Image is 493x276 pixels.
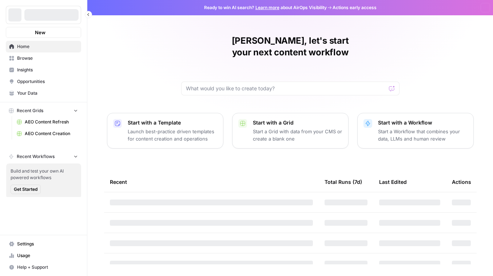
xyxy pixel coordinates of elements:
span: Recent Grids [17,107,43,114]
a: Settings [6,238,81,250]
span: AEO Content Creation [25,130,78,137]
p: Start a Grid with data from your CMS or create a blank one [253,128,342,142]
a: Browse [6,52,81,64]
button: Recent Workflows [6,151,81,162]
a: Home [6,41,81,52]
button: Recent Grids [6,105,81,116]
h1: [PERSON_NAME], let's start your next content workflow [181,35,399,58]
span: Usage [17,252,78,259]
span: Browse [17,55,78,62]
a: Your Data [6,87,81,99]
div: Last Edited [379,172,407,192]
span: New [35,29,45,36]
div: Total Runs (7d) [325,172,362,192]
span: Recent Workflows [17,153,55,160]
button: Start with a GridStart a Grid with data from your CMS or create a blank one [232,113,349,149]
span: Ready to win AI search? about AirOps Visibility [204,4,327,11]
p: Start with a Template [128,119,217,126]
div: Actions [452,172,471,192]
span: Build and test your own AI powered workflows [11,168,77,181]
span: Opportunities [17,78,78,85]
span: Insights [17,67,78,73]
a: Usage [6,250,81,261]
p: Start with a Workflow [378,119,468,126]
button: Get Started [11,185,41,194]
button: Start with a WorkflowStart a Workflow that combines your data, LLMs and human review [357,113,474,149]
button: Help + Support [6,261,81,273]
p: Launch best-practice driven templates for content creation and operations [128,128,217,142]
span: AEO Content Refresh [25,119,78,125]
div: Recent [110,172,313,192]
button: New [6,27,81,38]
a: Opportunities [6,76,81,87]
a: Insights [6,64,81,76]
span: Settings [17,241,78,247]
button: Start with a TemplateLaunch best-practice driven templates for content creation and operations [107,113,223,149]
p: Start a Workflow that combines your data, LLMs and human review [378,128,468,142]
span: Actions early access [333,4,377,11]
span: Your Data [17,90,78,96]
a: Learn more [255,5,279,10]
span: Get Started [14,186,37,193]
span: Home [17,43,78,50]
input: What would you like to create today? [186,85,386,92]
p: Start with a Grid [253,119,342,126]
span: Help + Support [17,264,78,271]
a: AEO Content Refresh [13,116,81,128]
a: AEO Content Creation [13,128,81,139]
